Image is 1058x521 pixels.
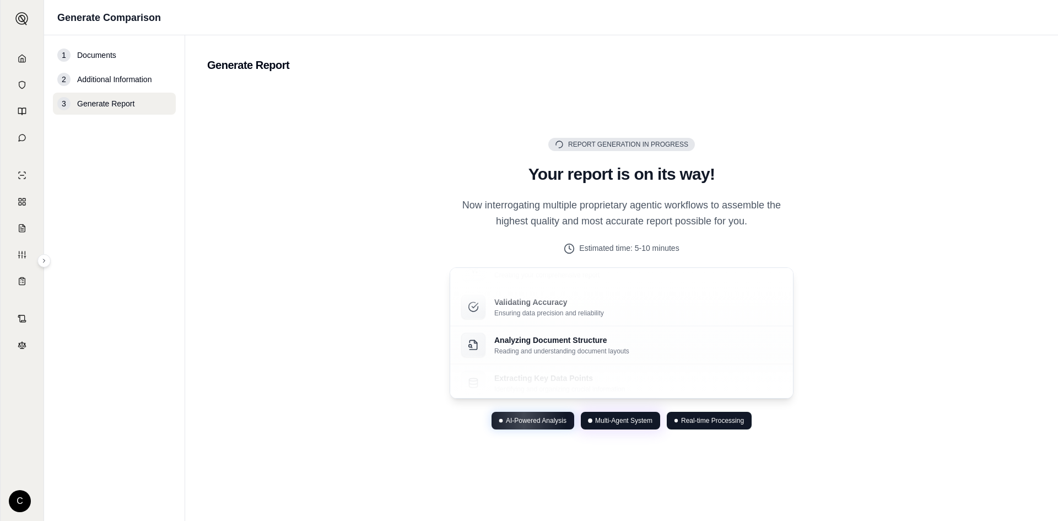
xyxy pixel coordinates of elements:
[15,12,29,25] img: Expand sidebar
[494,259,600,270] p: Compiling Insights
[3,216,41,240] a: Claim Coverage
[207,57,1036,73] h2: Generate Report
[494,297,604,308] p: Validating Accuracy
[37,254,51,267] button: Expand sidebar
[3,46,41,71] a: Home
[77,50,116,61] span: Documents
[595,416,652,425] span: Multi-Agent System
[568,140,688,149] span: Report Generation in Progress
[3,307,41,331] a: Contract Analysis
[3,73,41,97] a: Documents Vault
[57,10,161,25] h1: Generate Comparison
[3,99,41,123] a: Prompt Library
[57,97,71,110] div: 3
[506,416,566,425] span: AI-Powered Analysis
[57,49,71,62] div: 1
[450,197,793,230] p: Now interrogating multiple proprietary agentic workflows to assemble the highest quality and most...
[3,163,41,187] a: Single Policy
[77,74,152,85] span: Additional Information
[494,347,629,356] p: Reading and understanding document layouts
[3,190,41,214] a: Policy Comparisons
[494,385,625,394] p: Identifying and organizing crucial information
[77,98,134,109] span: Generate Report
[57,73,71,86] div: 2
[494,335,629,346] p: Analyzing Document Structure
[3,269,41,293] a: Coverage Table
[450,164,793,184] h2: Your report is on its way!
[3,333,41,357] a: Legal Search Engine
[3,243,41,267] a: Custom Report
[681,416,744,425] span: Real-time Processing
[3,126,41,150] a: Chat
[494,309,604,318] p: Ensuring data precision and reliability
[494,373,625,384] p: Extracting Key Data Points
[11,8,33,30] button: Expand sidebar
[579,243,679,254] span: Estimated time: 5-10 minutes
[9,490,31,512] div: C
[494,271,600,280] p: Creating your comprehensive report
